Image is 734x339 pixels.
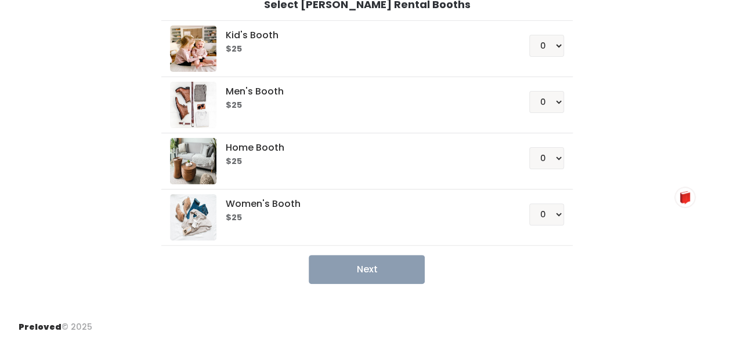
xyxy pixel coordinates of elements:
h6: $25 [226,157,501,166]
img: preloved logo [170,82,216,128]
h5: Women's Booth [226,199,501,209]
h6: $25 [226,213,501,223]
h6: $25 [226,101,501,110]
img: preloved logo [170,138,216,184]
div: © 2025 [19,312,92,333]
h5: Kid's Booth [226,30,501,41]
span: Preloved [19,321,62,333]
h5: Home Booth [226,143,501,153]
h5: Men's Booth [226,86,501,97]
img: preloved logo [170,25,216,72]
h6: $25 [226,45,501,54]
img: preloved logo [170,194,216,240]
button: Next [309,255,425,284]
